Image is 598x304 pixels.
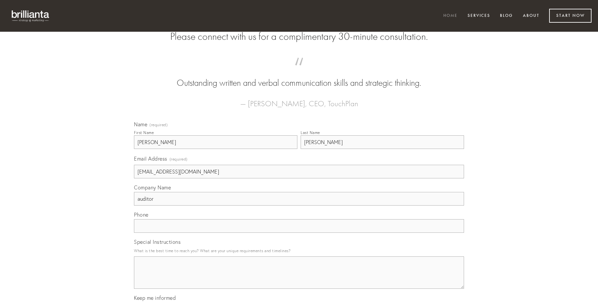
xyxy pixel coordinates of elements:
[144,64,454,89] blockquote: Outstanding written and verbal communication skills and strategic thinking.
[301,130,320,135] div: Last Name
[134,30,464,43] h2: Please connect with us for a complimentary 30-minute consultation.
[134,184,171,191] span: Company Name
[134,130,154,135] div: First Name
[549,9,592,23] a: Start Now
[134,295,176,301] span: Keep me informed
[519,11,544,21] a: About
[134,211,149,218] span: Phone
[134,246,464,255] p: What is the best time to reach you? What are your unique requirements and timelines?
[439,11,462,21] a: Home
[134,121,147,128] span: Name
[170,155,188,163] span: (required)
[144,89,454,110] figcaption: — [PERSON_NAME], CEO, TouchPlan
[144,64,454,77] span: “
[496,11,517,21] a: Blog
[6,6,55,25] img: brillianta - research, strategy, marketing
[134,155,167,162] span: Email Address
[463,11,494,21] a: Services
[134,239,181,245] span: Special Instructions
[149,123,168,127] span: (required)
